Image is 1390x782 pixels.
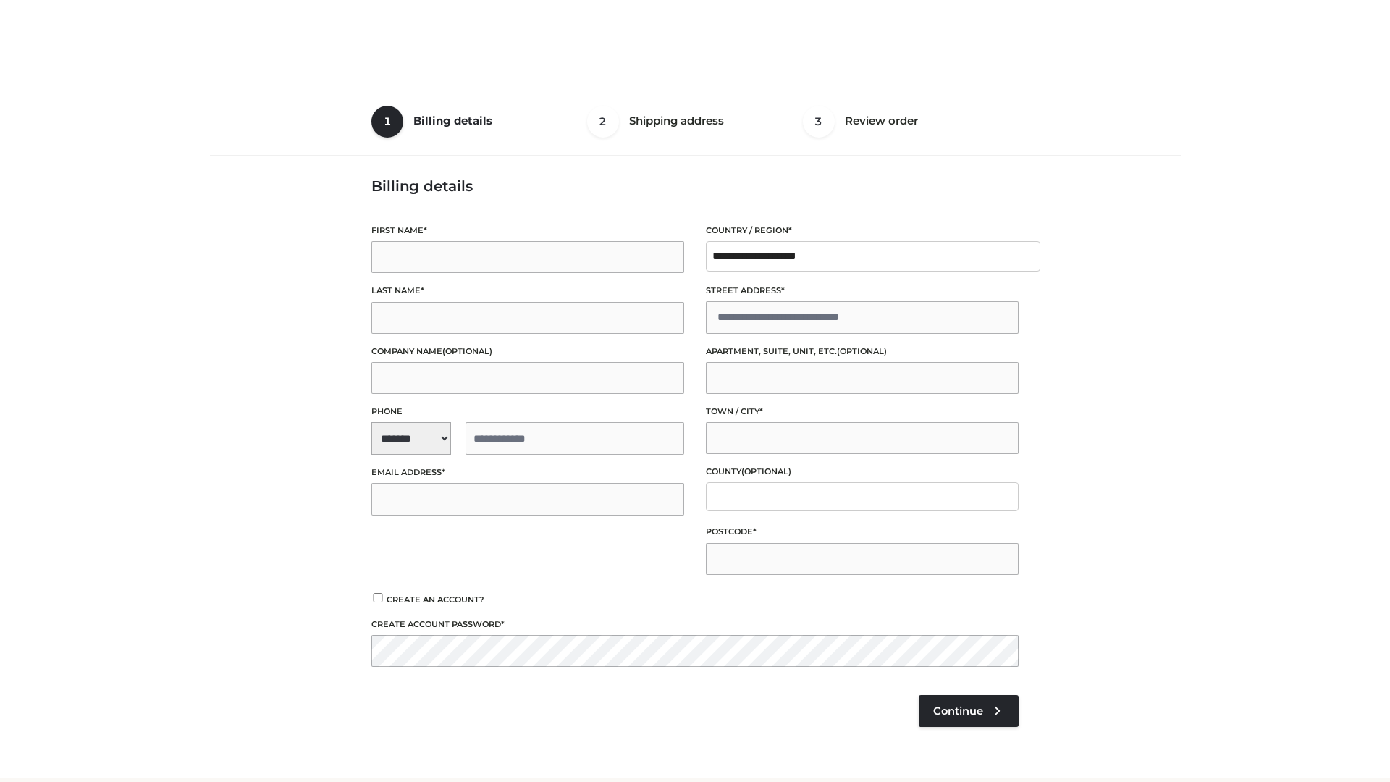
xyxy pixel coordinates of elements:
span: Review order [845,114,918,127]
label: Phone [371,405,684,419]
span: (optional) [837,346,887,356]
label: First name [371,224,684,237]
label: Last name [371,284,684,298]
input: Create an account? [371,593,384,602]
span: Continue [933,705,983,718]
label: County [706,465,1019,479]
label: Company name [371,345,684,358]
label: Town / City [706,405,1019,419]
label: Country / Region [706,224,1019,237]
span: (optional) [442,346,492,356]
span: Create an account? [387,594,484,605]
span: 3 [803,106,835,138]
label: Postcode [706,525,1019,539]
label: Street address [706,284,1019,298]
span: 2 [587,106,619,138]
h3: Billing details [371,177,1019,195]
span: Shipping address [629,114,724,127]
span: (optional) [741,466,791,476]
label: Create account password [371,618,1019,631]
span: Billing details [413,114,492,127]
a: Continue [919,695,1019,727]
label: Email address [371,466,684,479]
label: Apartment, suite, unit, etc. [706,345,1019,358]
span: 1 [371,106,403,138]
